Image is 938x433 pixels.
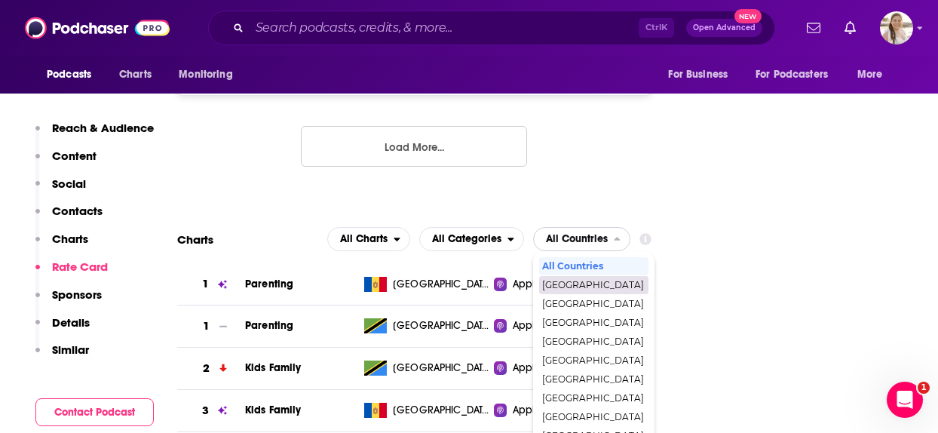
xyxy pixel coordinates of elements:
[245,278,293,290] span: Parenting
[393,403,491,418] span: Moldova, Republic of
[639,18,674,38] span: Ctrl K
[35,204,103,232] button: Contacts
[119,64,152,85] span: Charts
[668,64,728,85] span: For Business
[36,60,111,89] button: open menu
[533,227,630,251] button: close menu
[542,375,644,384] span: [GEOGRAPHIC_DATA]
[52,259,108,274] p: Rate Card
[880,11,913,45] img: User Profile
[393,277,491,292] span: Moldova, Republic of
[35,121,154,149] button: Reach & Audience
[35,149,97,177] button: Content
[202,402,209,419] h3: 3
[327,227,410,251] h2: Platforms
[756,64,828,85] span: For Podcasters
[168,60,252,89] button: open menu
[47,64,91,85] span: Podcasts
[533,227,630,251] h2: Countries
[539,314,648,332] div: Austria
[245,319,293,332] a: Parenting
[301,126,527,167] button: Load More...
[245,404,302,416] a: Kids Family
[686,19,762,37] button: Open AdvancedNew
[52,232,88,246] p: Charts
[393,361,491,376] span: Tanzania, United Republic of
[52,204,103,218] p: Contacts
[539,257,648,275] div: All Countries
[25,14,170,42] img: Podchaser - Follow, Share and Rate Podcasts
[539,352,648,370] div: Bahamas
[177,306,245,347] a: 1
[35,398,154,426] button: Contact Podcast
[542,299,644,309] span: [GEOGRAPHIC_DATA]
[52,287,102,302] p: Sponsors
[857,64,883,85] span: More
[358,277,494,292] a: [GEOGRAPHIC_DATA], [GEOGRAPHIC_DATA]
[494,361,569,376] a: Apple
[542,413,644,422] span: [GEOGRAPHIC_DATA]
[393,318,491,333] span: Tanzania, United Republic of
[52,342,89,357] p: Similar
[542,318,644,327] span: [GEOGRAPHIC_DATA]
[358,361,494,376] a: [GEOGRAPHIC_DATA], [GEOGRAPHIC_DATA] of
[35,259,108,287] button: Rate Card
[513,277,541,292] span: Apple
[419,227,524,251] button: open menu
[52,121,154,135] p: Reach & Audience
[203,318,210,335] h3: 1
[203,360,210,377] h3: 2
[202,275,209,293] h3: 1
[494,403,569,418] a: Apple
[177,232,213,247] h2: Charts
[539,370,648,388] div: Barbados
[539,276,648,294] div: United States
[35,232,88,259] button: Charts
[250,16,639,40] input: Search podcasts, credits, & more...
[880,11,913,45] span: Logged in as acquavie
[734,9,762,23] span: New
[542,394,644,403] span: [GEOGRAPHIC_DATA]
[494,277,569,292] a: Apple
[838,15,862,41] a: Show notifications dropdown
[542,262,644,271] span: All Countries
[52,149,97,163] p: Content
[658,60,746,89] button: open menu
[801,15,826,41] a: Show notifications dropdown
[918,382,930,394] span: 1
[245,361,302,374] a: Kids Family
[52,315,90,330] p: Details
[539,408,648,426] div: Cambodia
[494,318,569,333] a: Apple
[539,295,648,313] div: Albania
[177,390,245,431] a: 3
[513,361,541,376] span: Apple
[539,333,648,351] div: Azerbaijan
[542,356,644,365] span: [GEOGRAPHIC_DATA]
[35,315,90,343] button: Details
[208,11,775,45] div: Search podcasts, credits, & more...
[35,342,89,370] button: Similar
[746,60,850,89] button: open menu
[432,234,501,244] span: All Categories
[179,64,232,85] span: Monitoring
[340,234,388,244] span: All Charts
[35,287,102,315] button: Sponsors
[847,60,902,89] button: open menu
[887,382,923,418] iframe: Intercom live chat
[539,389,648,407] div: Brazil
[177,348,245,389] a: 2
[109,60,161,89] a: Charts
[419,227,524,251] h2: Categories
[35,177,86,204] button: Social
[546,234,608,244] span: All Countries
[880,11,913,45] button: Show profile menu
[327,227,410,251] button: open menu
[177,263,245,305] a: 1
[513,318,541,333] span: Apple
[693,24,756,32] span: Open Advanced
[358,403,494,418] a: [GEOGRAPHIC_DATA], [GEOGRAPHIC_DATA]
